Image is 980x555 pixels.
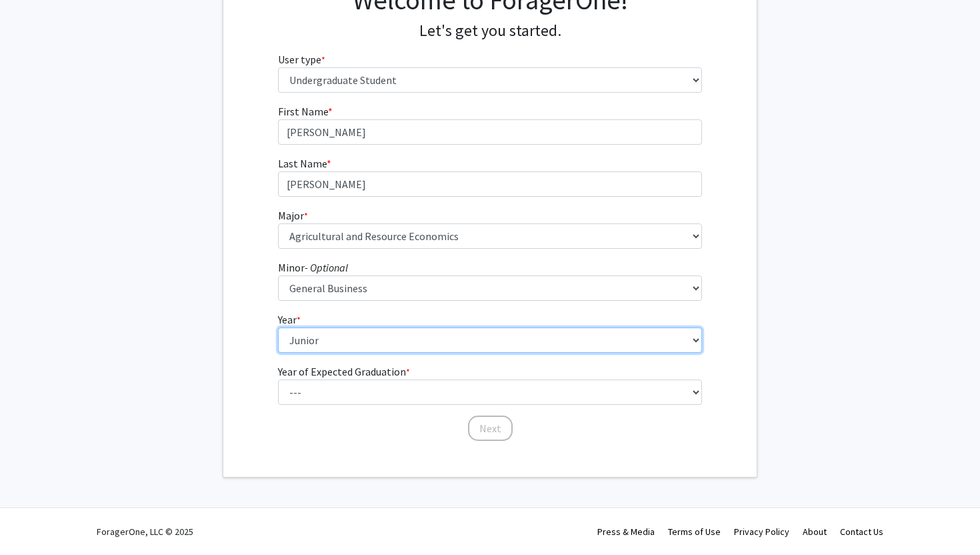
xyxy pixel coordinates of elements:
[803,526,827,538] a: About
[278,157,327,170] span: Last Name
[468,416,513,441] button: Next
[278,364,410,380] label: Year of Expected Graduation
[278,51,325,67] label: User type
[734,526,789,538] a: Privacy Policy
[597,526,655,538] a: Press & Media
[278,259,348,275] label: Minor
[278,207,308,223] label: Major
[278,105,328,118] span: First Name
[10,495,57,545] iframe: Chat
[97,508,193,555] div: ForagerOne, LLC © 2025
[305,261,348,274] i: - Optional
[278,21,703,41] h4: Let's get you started.
[278,312,301,328] label: Year
[840,526,883,538] a: Contact Us
[668,526,721,538] a: Terms of Use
